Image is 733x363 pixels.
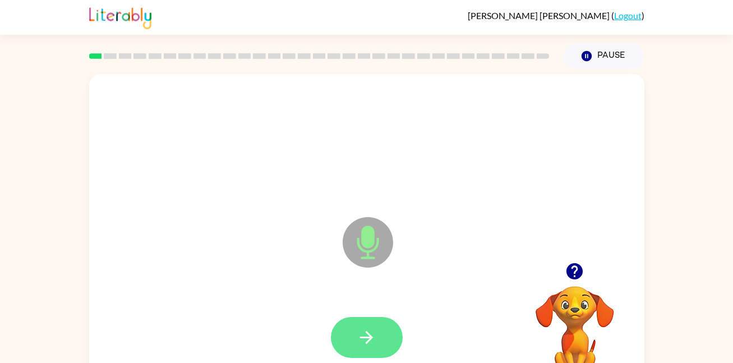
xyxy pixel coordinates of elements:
[614,10,642,21] a: Logout
[563,43,644,69] button: Pause
[468,10,611,21] span: [PERSON_NAME] [PERSON_NAME]
[89,4,151,29] img: Literably
[468,10,644,21] div: ( )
